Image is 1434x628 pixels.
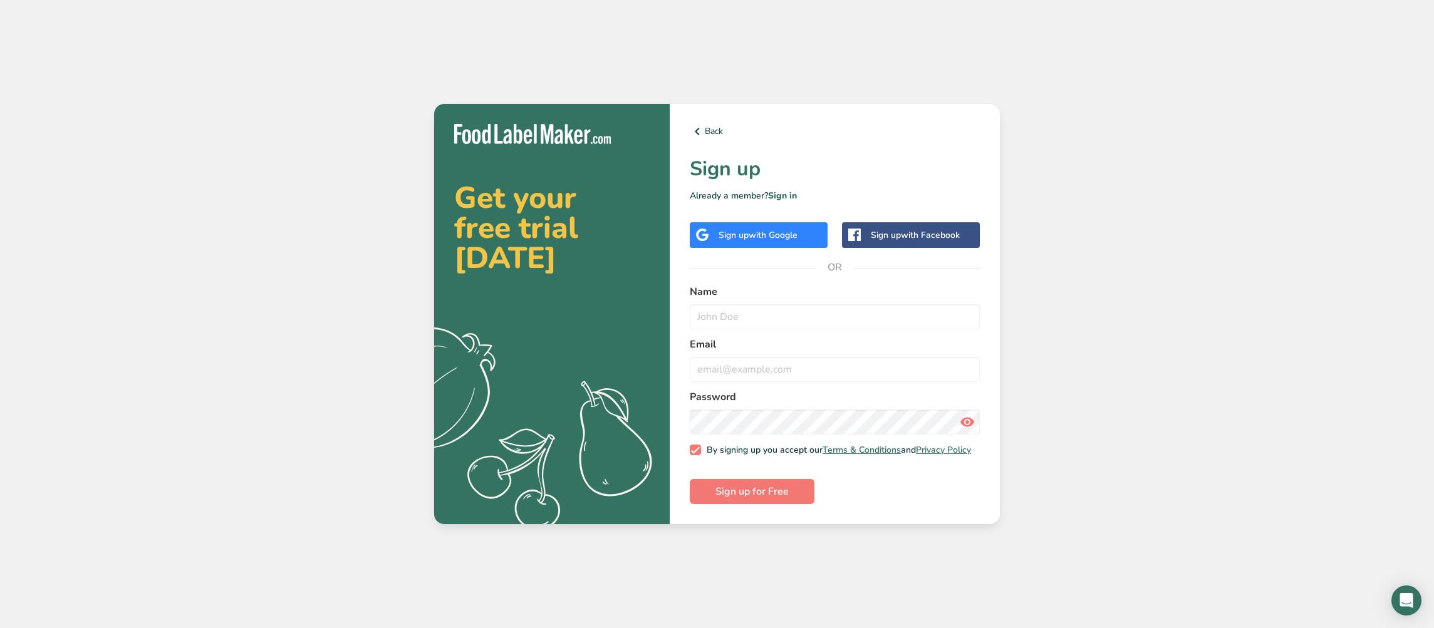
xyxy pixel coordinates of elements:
span: with Google [749,229,798,241]
span: OR [816,249,854,286]
button: Sign up for Free [690,479,814,504]
img: Food Label Maker [454,124,611,145]
div: Open Intercom Messenger [1391,585,1421,615]
a: Back [690,124,980,139]
a: Sign in [768,190,797,202]
p: Already a member? [690,189,980,202]
span: By signing up you accept our and [701,445,972,456]
h1: Sign up [690,154,980,184]
span: with Facebook [901,229,960,241]
div: Sign up [719,229,798,242]
label: Password [690,389,980,404]
div: Sign up [871,229,960,242]
label: Email [690,337,980,352]
a: Terms & Conditions [823,444,901,456]
input: John Doe [690,304,980,329]
h2: Get your free trial [DATE] [454,183,650,273]
a: Privacy Policy [916,444,971,456]
input: email@example.com [690,357,980,382]
span: Sign up for Free [715,484,789,499]
label: Name [690,284,980,299]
